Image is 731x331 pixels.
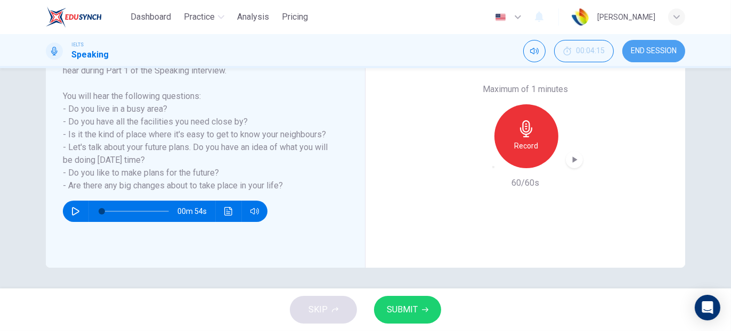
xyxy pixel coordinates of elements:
img: en [494,13,507,21]
span: Analysis [237,11,269,23]
button: Dashboard [126,7,175,27]
button: 00:04:15 [554,40,614,62]
button: Pricing [278,7,312,27]
span: END SESSION [631,47,677,55]
button: END SESSION [622,40,685,62]
button: SUBMIT [374,296,441,324]
span: Dashboard [131,11,171,23]
a: EduSynch logo [46,6,126,28]
span: Pricing [282,11,308,23]
span: Practice [184,11,215,23]
h1: Speaking [71,48,109,61]
span: IELTS [71,41,84,48]
img: Profile picture [572,9,589,26]
button: Analysis [233,7,273,27]
h6: Record [515,139,539,152]
h6: Listen to the track below to hear an example of the questions you may hear during Part 1 of the S... [63,52,335,192]
div: Open Intercom Messenger [695,295,720,320]
span: SUBMIT [387,302,418,317]
button: Click to see the audio transcription [220,201,237,222]
h6: 60/60s [511,177,539,189]
button: Practice [180,7,229,27]
h6: Maximum of 1 minutes [483,83,568,96]
div: [PERSON_NAME] [597,11,655,23]
span: 00m 54s [177,201,215,222]
div: Mute [523,40,546,62]
span: 00:04:15 [576,47,605,55]
div: Hide [554,40,614,62]
button: Record [494,104,558,168]
img: EduSynch logo [46,6,102,28]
